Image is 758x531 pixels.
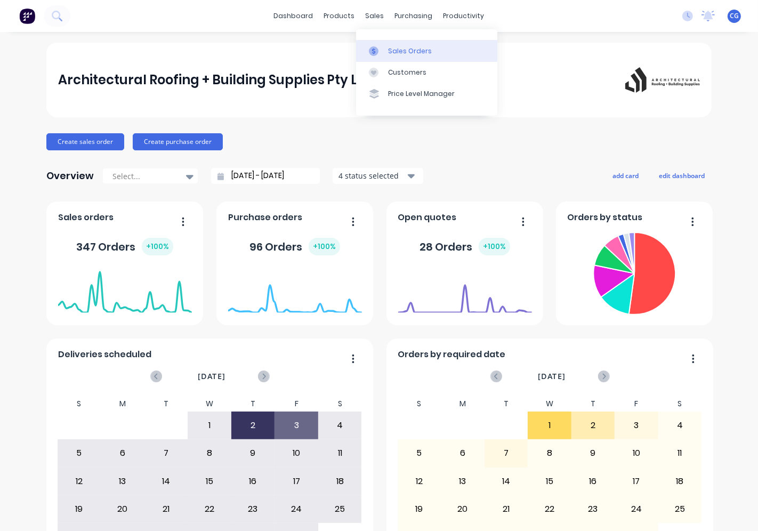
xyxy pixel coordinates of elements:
div: 6 [101,440,144,466]
div: 6 [441,440,484,466]
div: Overview [46,165,94,187]
img: Architectural Roofing + Building Supplies Pty Ltd [625,67,700,93]
div: 23 [572,496,615,522]
button: Create sales order [46,133,124,150]
div: 3 [275,412,318,439]
span: CG [730,11,739,21]
div: F [275,396,318,412]
div: S [58,396,101,412]
a: Price Level Manager [356,83,497,104]
div: 19 [58,496,101,522]
div: 10 [275,440,318,466]
div: T [144,396,188,412]
a: dashboard [269,8,319,24]
div: 24 [615,496,658,522]
div: 5 [398,440,441,466]
div: 11 [659,440,701,466]
div: 7 [145,440,188,466]
div: 22 [528,496,571,522]
div: sales [360,8,390,24]
div: 18 [319,468,361,495]
a: Customers [356,62,497,83]
div: 11 [319,440,361,466]
div: Price Level Manager [388,89,455,99]
div: 4 [659,412,701,439]
div: 4 status selected [338,170,406,181]
div: 15 [188,468,231,495]
button: add card [606,168,646,182]
div: 2 [572,412,615,439]
div: 10 [615,440,658,466]
a: Sales Orders [356,40,497,61]
div: 14 [485,468,528,495]
div: 28 Orders [420,238,510,255]
span: Orders by status [568,211,643,224]
button: edit dashboard [652,168,712,182]
span: Purchase orders [228,211,302,224]
div: 21 [145,496,188,522]
span: Orders by required date [398,348,506,361]
div: 12 [58,468,101,495]
div: M [441,396,485,412]
div: T [231,396,275,412]
div: Customers [388,68,426,77]
div: 1 [528,412,571,439]
div: W [188,396,231,412]
img: Factory [19,8,35,24]
div: 8 [528,440,571,466]
div: 21 [485,496,528,522]
div: 23 [232,496,275,522]
span: Sales orders [58,211,114,224]
div: purchasing [390,8,438,24]
div: 13 [441,468,484,495]
div: S [318,396,362,412]
button: Create purchase order [133,133,223,150]
div: 12 [398,468,441,495]
div: 16 [572,468,615,495]
div: 16 [232,468,275,495]
div: 7 [485,440,528,466]
div: T [571,396,615,412]
div: 17 [615,468,658,495]
div: 8 [188,440,231,466]
div: 1 [188,412,231,439]
div: 14 [145,468,188,495]
div: products [319,8,360,24]
div: + 100 % [309,238,340,255]
div: F [615,396,658,412]
div: 2 [232,412,275,439]
div: 96 Orders [249,238,340,255]
div: + 100 % [479,238,510,255]
div: S [658,396,702,412]
div: Architectural Roofing + Building Supplies Pty Ltd [58,69,372,91]
div: W [528,396,571,412]
div: 347 Orders [76,238,173,255]
div: 25 [659,496,701,522]
div: 24 [275,496,318,522]
div: productivity [438,8,490,24]
div: 20 [441,496,484,522]
span: [DATE] [198,371,225,382]
div: 18 [659,468,701,495]
div: 4 [319,412,361,439]
div: 13 [101,468,144,495]
div: Sales Orders [388,46,432,56]
div: 9 [232,440,275,466]
div: S [398,396,441,412]
div: T [485,396,528,412]
div: 19 [398,496,441,522]
div: 5 [58,440,101,466]
div: 25 [319,496,361,522]
div: 15 [528,468,571,495]
span: [DATE] [538,371,566,382]
div: 9 [572,440,615,466]
div: M [101,396,144,412]
span: Open quotes [398,211,457,224]
div: + 100 % [142,238,173,255]
div: 3 [615,412,658,439]
div: 17 [275,468,318,495]
div: 20 [101,496,144,522]
div: 22 [188,496,231,522]
button: 4 status selected [333,168,423,184]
